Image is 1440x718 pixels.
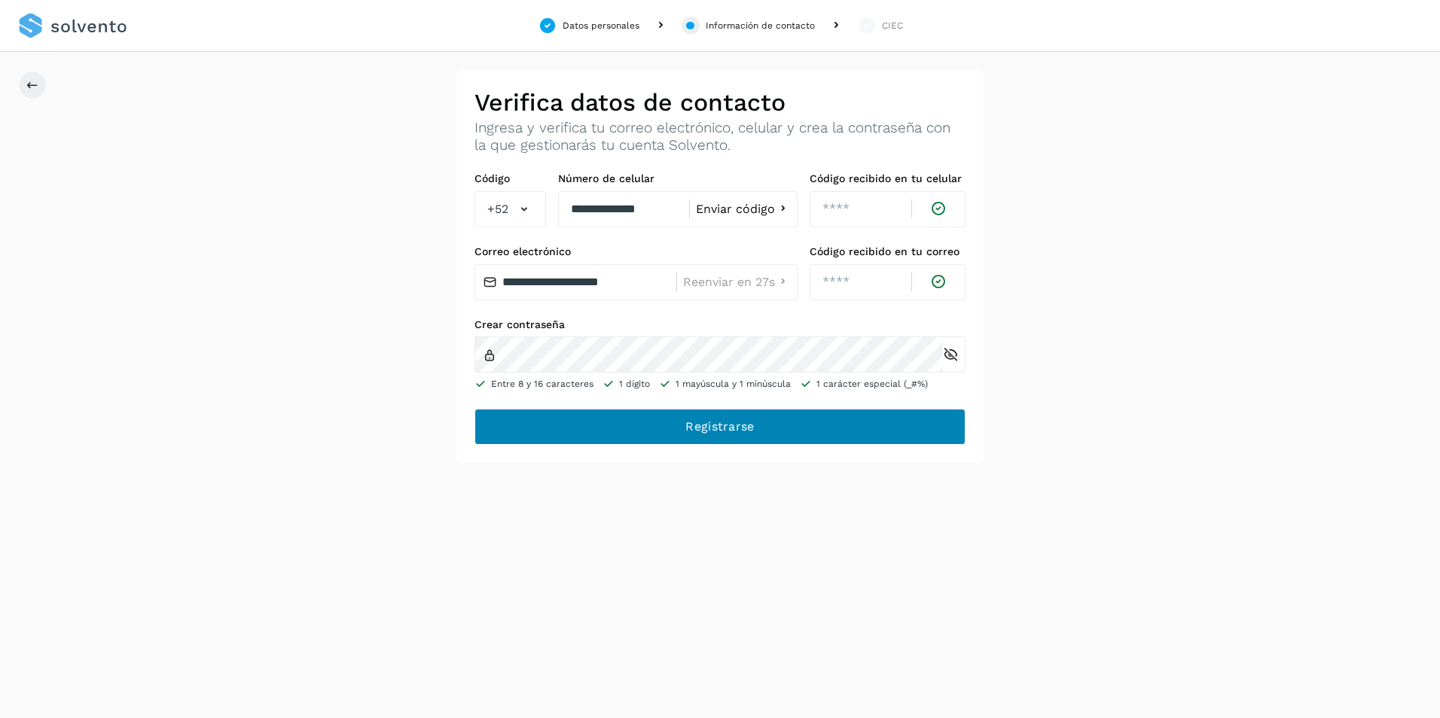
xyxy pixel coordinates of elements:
[696,203,775,215] span: Enviar código
[563,19,639,32] div: Datos personales
[810,172,966,185] label: Código recibido en tu celular
[474,172,546,185] label: Código
[474,377,593,391] li: Entre 8 y 16 caracteres
[882,19,903,32] div: CIEC
[685,418,754,435] span: Registrarse
[487,200,508,218] span: +52
[800,377,928,391] li: 1 carácter especial (_#%)
[603,377,650,391] li: 1 dígito
[474,318,966,331] label: Crear contraseña
[706,19,815,32] div: Información de contacto
[810,245,966,258] label: Código recibido en tu correo
[474,245,798,258] label: Correo electrónico
[696,201,791,217] button: Enviar código
[474,409,966,445] button: Registrarse
[659,377,791,391] li: 1 mayúscula y 1 minúscula
[558,172,798,185] label: Número de celular
[474,120,966,154] p: Ingresa y verifica tu correo electrónico, celular y crea la contraseña con la que gestionarás tu ...
[683,274,791,290] button: Reenviar en 27s
[683,276,775,288] span: Reenviar en 27s
[474,88,966,117] h2: Verifica datos de contacto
